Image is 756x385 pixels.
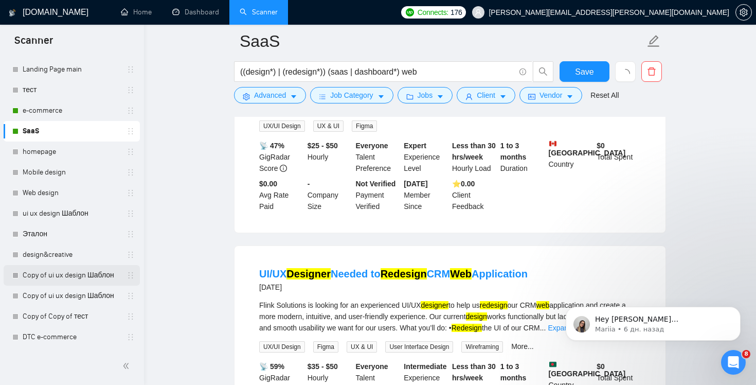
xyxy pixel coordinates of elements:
[500,362,527,382] b: 1 to 3 months
[597,362,605,371] b: $ 0
[313,341,338,353] span: Figma
[528,93,535,100] span: idcard
[308,180,310,188] b: -
[290,93,297,100] span: caret-down
[356,142,388,150] b: Everyone
[257,140,305,174] div: GigRadar Score
[127,230,135,238] span: holder
[500,142,527,161] b: 1 to 3 months
[560,61,609,82] button: Save
[437,93,444,100] span: caret-down
[308,362,338,371] b: $35 - $50
[9,5,16,21] img: logo
[356,362,388,371] b: Everyone
[354,140,402,174] div: Talent Preference
[742,350,750,358] span: 8
[404,180,427,188] b: [DATE]
[736,8,751,16] span: setting
[127,312,135,321] span: holder
[319,93,326,100] span: bars
[451,7,462,18] span: 176
[23,142,120,162] a: homepage
[23,183,120,203] a: Web design
[308,142,338,150] b: $25 - $50
[259,341,305,353] span: UX/UI Design
[421,301,448,309] mark: designer
[642,67,661,76] span: delete
[127,251,135,259] span: holder
[254,90,286,101] span: Advanced
[23,80,120,100] a: тест
[127,107,135,115] span: holder
[549,361,626,378] b: [GEOGRAPHIC_DATA]
[347,341,377,353] span: UX & UI
[23,162,120,183] a: Mobile design
[259,281,528,293] div: [DATE]
[547,140,595,174] div: Country
[450,178,498,212] div: Client Feedback
[511,342,534,351] a: More...
[310,87,393,103] button: barsJob Categorycaret-down
[641,61,662,82] button: delete
[533,67,553,76] span: search
[402,178,450,212] div: Member Since
[243,93,250,100] span: setting
[23,327,120,347] a: DTC e-commerce
[23,203,120,224] a: ui ux design Шаблон
[240,65,515,78] input: Search Freelance Jobs...
[480,301,508,309] mark: redesign
[23,244,120,265] a: design&creative
[259,120,305,132] span: UX/UI Design
[127,189,135,197] span: holder
[498,140,547,174] div: Duration
[465,93,473,100] span: user
[721,350,746,375] iframe: Intercom live chat
[452,142,496,161] b: Less than 30 hrs/week
[404,362,446,371] b: Intermediate
[330,90,373,101] span: Job Category
[172,8,219,16] a: dashboardDashboard
[457,87,515,103] button: userClientcaret-down
[549,140,626,157] b: [GEOGRAPHIC_DATA]
[519,68,526,75] span: info-circle
[23,121,120,142] a: SaaS
[305,178,354,212] div: Company Size
[597,142,605,150] b: $ 0
[539,90,562,101] span: Vendor
[23,224,120,244] a: Эталон
[127,209,135,218] span: holder
[127,86,135,94] span: holder
[259,268,528,279] a: UI/UXDesignerNeeded toRedesignCRMWebApplication
[548,324,572,332] a: Expand
[735,4,752,21] button: setting
[452,362,496,382] b: Less than 30 hrs/week
[452,324,482,332] mark: Redesign
[23,59,120,80] a: Landing Page main
[127,65,135,74] span: holder
[595,140,643,174] div: Total Spent
[450,268,472,279] mark: Web
[549,361,556,368] img: 🇧🇩
[536,301,550,309] mark: web
[735,8,752,16] a: setting
[398,87,453,103] button: folderJobscaret-down
[385,341,453,353] span: User Interface Design
[313,120,344,132] span: UX & UI
[647,34,660,48] span: edit
[477,90,495,101] span: Client
[259,362,284,371] b: 📡 59%
[240,8,278,16] a: searchScanner
[240,28,645,54] input: Scanner name...
[418,7,448,18] span: Connects:
[127,271,135,279] span: holder
[121,8,152,16] a: homeHome
[461,341,503,353] span: Wireframing
[259,180,277,188] b: $0.00
[259,142,284,150] b: 📡 47%
[621,69,630,78] span: loading
[259,300,641,334] div: Flink Solutions is looking for an experienced UI/UX to help us our CRM application and create a m...
[127,148,135,156] span: holder
[23,265,120,286] a: Copy of ui ux design Шаблон
[575,65,593,78] span: Save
